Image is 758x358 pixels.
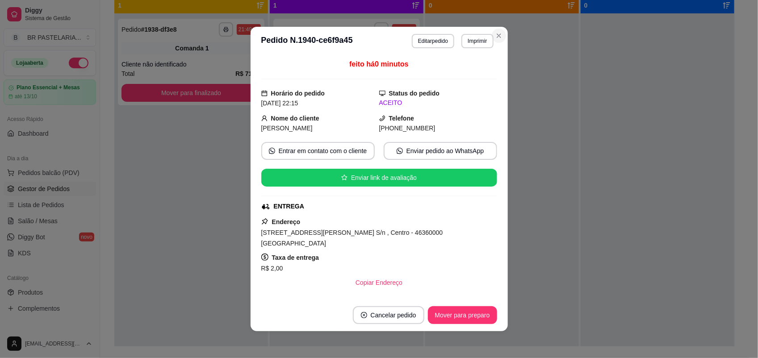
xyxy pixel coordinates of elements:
[379,90,385,96] span: desktop
[379,98,497,108] div: ACEITO
[261,100,298,107] span: [DATE] 22:15
[353,306,424,324] button: close-circleCancelar pedido
[261,254,268,261] span: dollar
[261,169,497,187] button: starEnviar link de avaliação
[389,90,440,97] strong: Status do pedido
[272,218,301,225] strong: Endereço
[397,148,403,154] span: whats-app
[261,265,283,272] span: R$ 2,00
[384,142,497,160] button: whats-appEnviar pedido ao WhatsApp
[261,125,313,132] span: [PERSON_NAME]
[261,90,268,96] span: calendar
[261,218,268,225] span: pushpin
[348,274,410,291] button: Copiar Endereço
[389,115,415,122] strong: Telefone
[261,34,353,48] h3: Pedido N. 1940-ce6f9a45
[269,148,275,154] span: whats-app
[361,312,367,318] span: close-circle
[271,90,325,97] strong: Horário do pedido
[492,29,506,43] button: Close
[379,125,436,132] span: [PHONE_NUMBER]
[412,34,454,48] button: Editarpedido
[261,229,443,247] span: [STREET_ADDRESS][PERSON_NAME] S/n , Centro - 46360000 [GEOGRAPHIC_DATA]
[349,60,408,68] span: feito há 0 minutos
[274,202,304,211] div: ENTREGA
[271,115,319,122] strong: Nome do cliente
[428,306,497,324] button: Mover para preparo
[341,175,348,181] span: star
[272,254,319,261] strong: Taxa de entrega
[261,115,268,121] span: user
[461,34,493,48] button: Imprimir
[379,115,385,121] span: phone
[261,142,375,160] button: whats-appEntrar em contato com o cliente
